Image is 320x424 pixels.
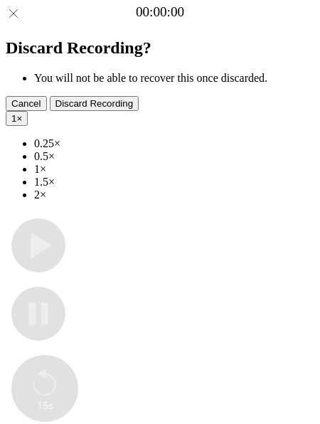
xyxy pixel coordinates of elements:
[34,150,314,163] li: 0.5×
[11,113,16,124] span: 1
[136,4,184,20] a: 00:00:00
[34,72,314,85] li: You will not be able to recover this once discarded.
[6,96,47,111] button: Cancel
[34,163,314,176] li: 1×
[34,176,314,189] li: 1.5×
[6,111,28,126] button: 1×
[34,137,314,150] li: 0.25×
[6,38,314,58] h2: Discard Recording?
[50,96,139,111] button: Discard Recording
[34,189,314,201] li: 2×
